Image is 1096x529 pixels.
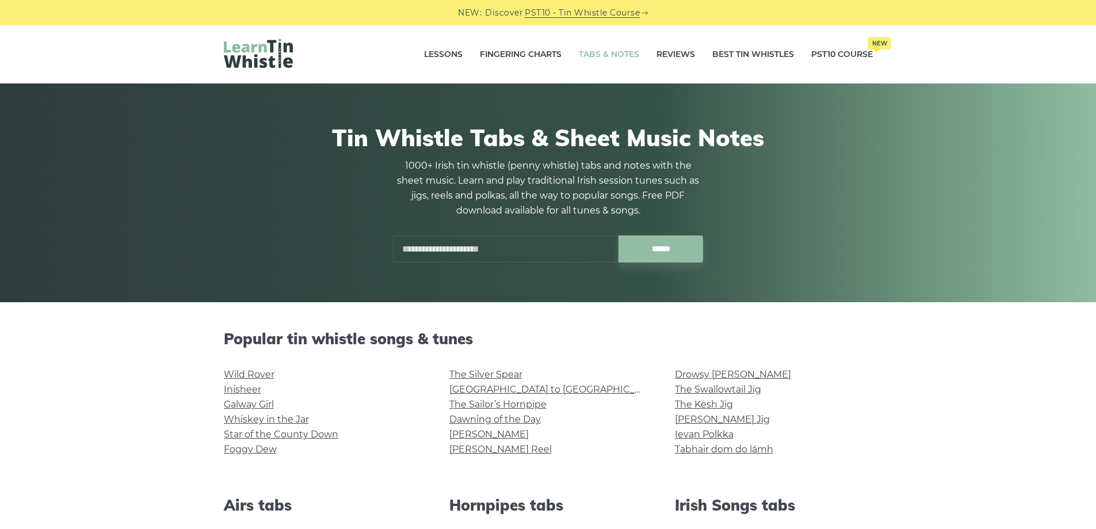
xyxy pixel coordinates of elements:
h2: Airs tabs [224,496,422,514]
a: Star of the County Down [224,429,338,440]
a: Foggy Dew [224,444,277,455]
a: The Silver Spear [449,369,522,380]
h2: Hornpipes tabs [449,496,647,514]
p: 1000+ Irish tin whistle (penny whistle) tabs and notes with the sheet music. Learn and play tradi... [393,158,704,218]
a: Ievan Polkka [675,429,734,440]
a: Best Tin Whistles [712,40,794,69]
a: [PERSON_NAME] [449,429,529,440]
span: New [868,37,891,50]
a: Inisheer [224,384,261,395]
a: Galway Girl [224,399,274,410]
a: [PERSON_NAME] Reel [449,444,552,455]
a: [PERSON_NAME] Jig [675,414,770,425]
a: Wild Rover [224,369,274,380]
h1: Tin Whistle Tabs & Sheet Music Notes [224,124,873,151]
img: LearnTinWhistle.com [224,39,293,68]
a: Dawning of the Day [449,414,541,425]
a: The Swallowtail Jig [675,384,761,395]
a: The Kesh Jig [675,399,733,410]
a: Tabs & Notes [579,40,639,69]
a: PST10 CourseNew [811,40,873,69]
a: Lessons [424,40,463,69]
a: Drowsy [PERSON_NAME] [675,369,791,380]
a: Reviews [656,40,695,69]
a: Whiskey in the Jar [224,414,309,425]
a: The Sailor’s Hornpipe [449,399,547,410]
h2: Irish Songs tabs [675,496,873,514]
a: Tabhair dom do lámh [675,444,773,455]
h2: Popular tin whistle songs & tunes [224,330,873,348]
a: [GEOGRAPHIC_DATA] to [GEOGRAPHIC_DATA] [449,384,662,395]
a: Fingering Charts [480,40,562,69]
